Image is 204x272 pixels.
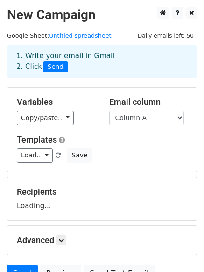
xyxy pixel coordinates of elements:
h5: Email column [109,97,188,107]
div: Loading... [17,187,187,211]
span: Send [43,61,68,73]
span: Daily emails left: 50 [134,31,197,41]
h5: Recipients [17,187,187,197]
a: Templates [17,135,57,144]
small: Google Sheet: [7,32,112,39]
a: Untitled spreadsheet [49,32,111,39]
div: 1. Write your email in Gmail 2. Click [9,51,195,72]
h5: Advanced [17,235,187,245]
a: Load... [17,148,53,163]
button: Save [67,148,91,163]
h5: Variables [17,97,95,107]
a: Copy/paste... [17,111,74,125]
h2: New Campaign [7,7,197,23]
a: Daily emails left: 50 [134,32,197,39]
